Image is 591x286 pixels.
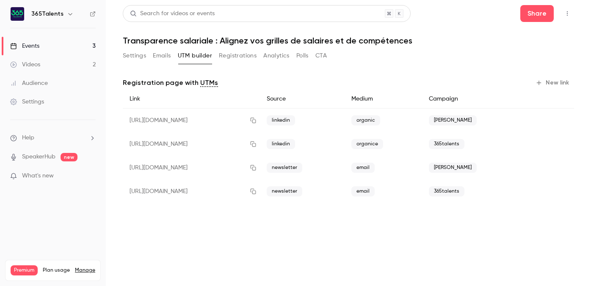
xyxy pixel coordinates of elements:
[61,153,77,161] span: new
[22,153,55,161] a: SpeakerHub
[130,9,215,18] div: Search for videos or events
[429,186,464,196] span: 365talents
[422,90,527,109] div: Campaign
[11,265,38,275] span: Premium
[429,139,464,149] span: 365talents
[178,49,212,63] button: UTM builder
[267,139,295,149] span: linkedin
[267,186,302,196] span: newsletter
[10,79,48,87] div: Audience
[22,172,54,180] span: What's new
[123,132,260,156] div: [URL][DOMAIN_NAME]
[10,60,40,69] div: Videos
[429,163,477,173] span: [PERSON_NAME]
[351,186,375,196] span: email
[520,5,554,22] button: Share
[75,267,95,274] a: Manage
[123,78,218,88] p: Registration page with
[123,35,574,46] h1: Transparence salariale : Alignez vos grilles de salaires et de compétences
[123,90,260,109] div: Link
[351,163,375,173] span: email
[10,133,96,142] li: help-dropdown-opener
[219,49,257,63] button: Registrations
[86,172,96,180] iframe: Noticeable Trigger
[532,76,574,90] button: New link
[31,10,64,18] h6: 365Talents
[43,267,70,274] span: Plan usage
[11,7,24,21] img: 365Talents
[10,42,39,50] div: Events
[22,133,34,142] span: Help
[351,139,383,149] span: organice
[315,49,327,63] button: CTA
[200,78,218,88] a: UTMs
[153,49,171,63] button: Emails
[351,115,380,125] span: organic
[123,156,260,180] div: [URL][DOMAIN_NAME]
[263,49,290,63] button: Analytics
[123,109,260,133] div: [URL][DOMAIN_NAME]
[260,90,344,109] div: Source
[267,115,295,125] span: linkedin
[345,90,423,109] div: Medium
[296,49,309,63] button: Polls
[10,98,44,106] div: Settings
[123,180,260,203] div: [URL][DOMAIN_NAME]
[267,163,302,173] span: newsletter
[429,115,477,125] span: [PERSON_NAME]
[123,49,146,63] button: Settings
